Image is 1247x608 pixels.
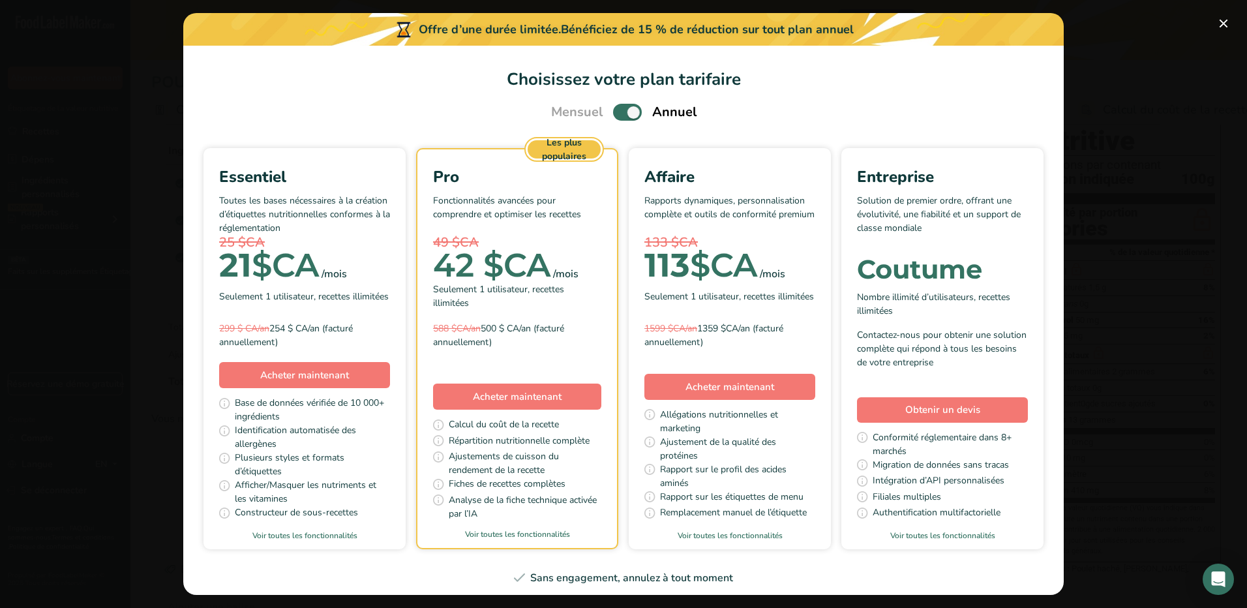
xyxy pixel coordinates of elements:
[449,477,565,493] span: Fiches de recettes complètes
[905,403,980,418] span: Obtenir un devis
[433,384,601,410] button: Acheter maintenant
[235,396,390,423] span: Base de données vérifiée de 10 000+ ingrédients
[219,322,269,335] span: 299 $ CA/an
[252,245,319,285] span: $CA
[219,290,389,303] span: Seulement 1 utilisateur, recettes illimitées
[644,374,815,400] button: Acheter maintenant
[873,474,1004,490] span: Intégration d’API personnalisées
[235,423,390,451] span: Identification automatisée des allergènes
[433,282,601,310] span: Seulement 1 utilisateur, recettes illimitées
[433,233,601,252] div: 49 $CA
[322,266,347,282] div: /mois
[433,165,601,189] div: Pro
[433,245,550,285] span: 42 $CA
[419,21,561,38] font: Offre d’une durée limitée.
[260,369,349,382] span: Acheter maintenant
[873,490,941,506] span: Filiales multiples
[449,449,601,477] span: Ajustements de cuisson du rendement de la recette
[199,67,1048,92] h1: Choisissez votre plan tarifaire
[644,290,814,303] span: Seulement 1 utilisateur, recettes illimitées
[644,322,697,335] span: 1599 $CA/an
[561,21,854,38] div: Bénéficiez de 15 % de réduction sur tout plan annuel
[644,194,815,233] p: Rapports dynamiques, personnalisation complète et outils de conformité premium
[433,322,481,335] span: 588 $CA/an
[449,493,601,521] span: Analyse de la fiche technique activée par l’IA
[660,490,804,506] span: Rapport sur les étiquettes de menu
[690,245,757,285] span: $CA
[449,418,559,434] span: Calcul du coût de la recette
[841,530,1044,541] a: Voir toutes les fonctionnalités
[553,266,578,282] div: /mois
[235,506,358,522] span: Constructeur de sous-recettes
[660,463,815,490] span: Rapport sur le profil des acides aminés
[203,530,406,541] a: Voir toutes les fonctionnalités
[857,194,1028,233] p: Solution de premier ordre, offrant une évolutivité, une fiabilité et un support de classe mondiale
[417,528,617,540] a: Voir toutes les fonctionnalités
[235,478,390,506] span: Afficher/Masquer les nutriments et les vitamines
[644,322,815,349] div: 1359 $CA/an (facturé annuellement)
[433,194,601,233] p: Fonctionnalités avancées pour comprendre et optimiser les recettes
[473,390,562,403] span: Acheter maintenant
[857,328,1028,369] div: Contactez-nous pour obtenir une solution complète qui répond à tous les besoins de votre entreprise
[449,434,590,450] span: Répartition nutritionnelle complète
[857,256,1028,282] div: Coutume
[530,570,733,586] font: Sans engagement, annulez à tout moment
[760,266,785,282] div: /mois
[219,233,390,252] div: 25 $CA
[660,435,815,463] span: Ajustement de la qualité des protéines
[219,362,390,388] button: Acheter maintenant
[235,451,390,478] span: Plusieurs styles et formats d’étiquettes
[1203,564,1234,595] div: Ouvrez Intercom Messenger
[219,252,319,279] div: 21
[629,530,831,541] a: Voir toutes les fonctionnalités
[857,397,1028,423] a: Obtenir un devis
[685,380,774,393] span: Acheter maintenant
[528,140,601,159] div: Les plus populaires
[857,290,1028,318] span: Nombre illimité d’utilisateurs, recettes illimitées
[873,506,1000,522] span: Authentification multifactorielle
[660,506,807,522] span: Remplacement manuel de l’étiquette
[857,165,1028,189] div: Entreprise
[551,102,603,122] span: Mensuel
[873,431,1028,458] span: Conformité réglementaire dans 8+ marchés
[219,165,390,189] div: Essentiel
[652,102,697,122] span: Annuel
[219,194,390,233] p: Toutes les bases nécessaires à la création d’étiquettes nutritionnelles conformes à la réglementa...
[433,322,601,349] div: 500 $ CA/an (facturé annuellement)
[644,233,815,252] div: 133 $CA
[644,252,757,279] div: 113
[873,458,1009,474] span: Migration de données sans tracas
[660,408,815,435] span: Allégations nutritionnelles et marketing
[644,165,815,189] div: Affaire
[219,322,390,349] div: 254 $ CA/an (facturé annuellement)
